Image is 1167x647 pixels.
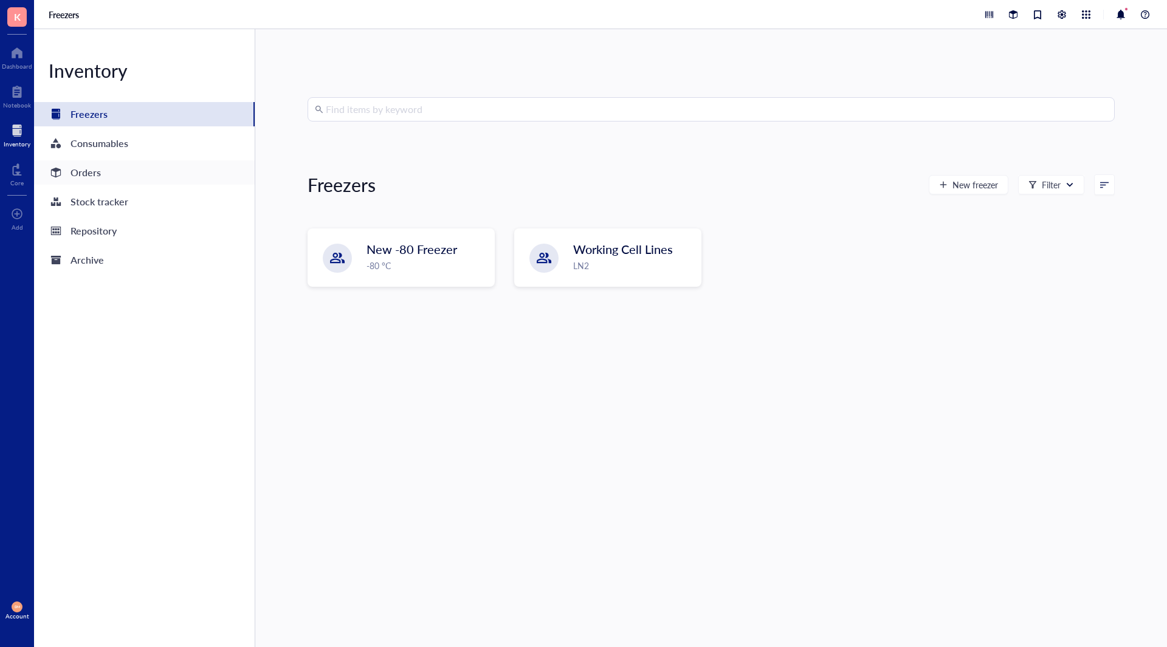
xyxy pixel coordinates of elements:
button: New freezer [929,175,1008,194]
a: Repository [34,219,255,243]
a: Stock tracker [34,190,255,214]
div: Notebook [3,101,31,109]
div: Consumables [71,135,128,152]
div: Dashboard [2,63,32,70]
div: -80 °C [367,259,487,272]
span: K [14,9,21,24]
a: Freezers [34,102,255,126]
div: Inventory [34,58,255,83]
a: Dashboard [2,43,32,70]
a: Freezers [49,9,81,20]
div: Repository [71,222,117,239]
a: Notebook [3,82,31,109]
span: DM [14,604,20,609]
a: Orders [34,160,255,185]
div: Freezers [308,173,376,197]
div: Orders [71,164,101,181]
div: Archive [71,252,104,269]
a: Inventory [4,121,30,148]
div: Account [5,612,29,620]
span: New freezer [952,180,998,190]
div: Stock tracker [71,193,128,210]
div: Add [12,224,23,231]
a: Core [10,160,24,187]
span: New -80 Freezer [367,241,457,258]
a: Consumables [34,131,255,156]
span: Working Cell Lines [573,241,673,258]
div: Core [10,179,24,187]
div: LN2 [573,259,694,272]
div: Filter [1042,178,1061,191]
div: Inventory [4,140,30,148]
div: Freezers [71,106,108,123]
a: Archive [34,248,255,272]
